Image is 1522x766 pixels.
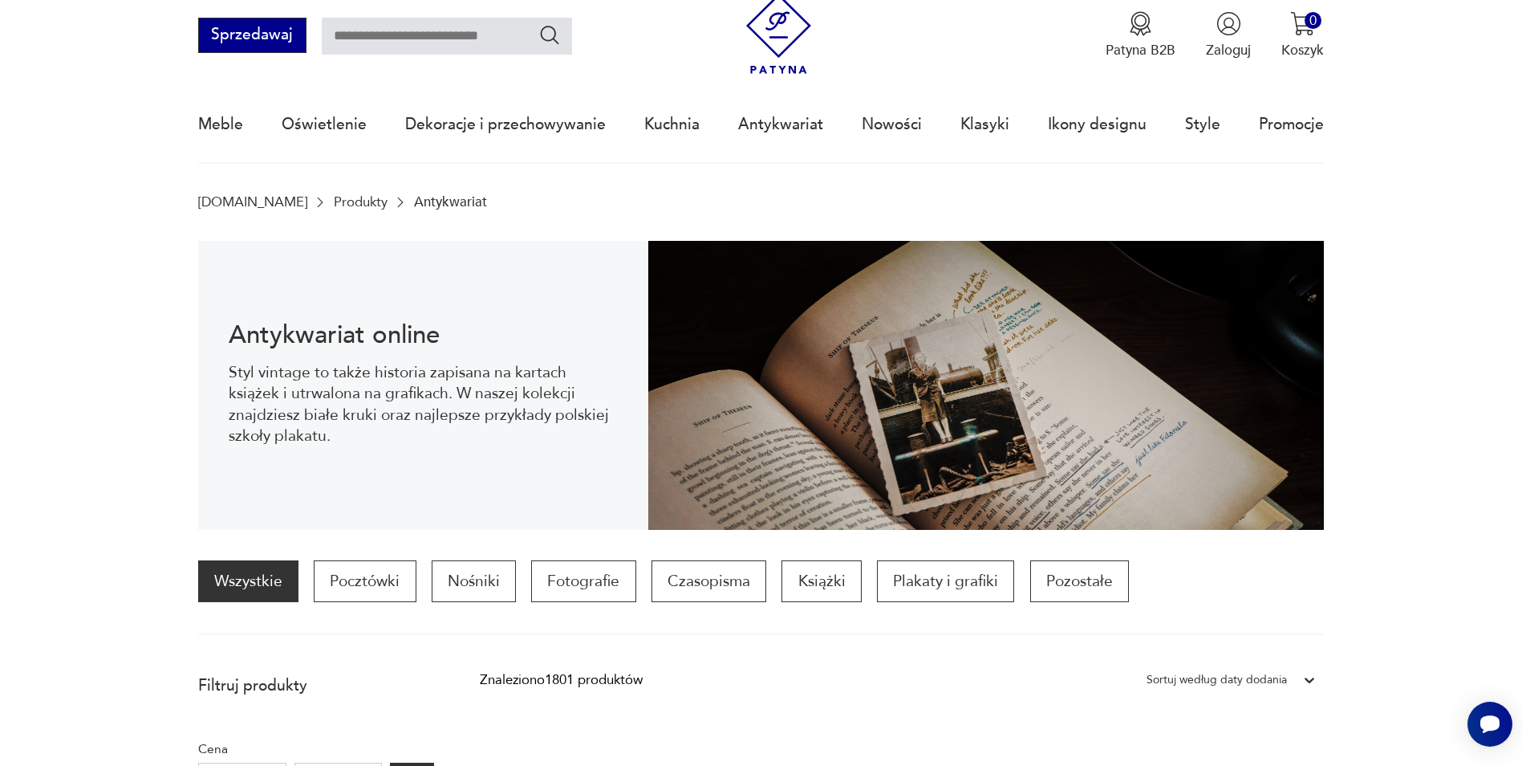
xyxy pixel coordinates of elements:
[1206,11,1251,59] button: Zaloguj
[334,194,388,210] a: Produkty
[414,194,487,210] p: Antykwariat
[862,88,922,161] a: Nowości
[1147,670,1287,691] div: Sortuj według daty dodania
[960,88,1009,161] a: Klasyki
[1467,702,1512,747] iframe: Smartsupp widget button
[1216,11,1241,36] img: Ikonka użytkownika
[1048,88,1147,161] a: Ikony designu
[432,560,516,602] a: Nośniki
[282,88,367,161] a: Oświetlenie
[198,739,434,760] p: Cena
[1305,12,1321,29] div: 0
[229,324,618,347] h1: Antykwariat online
[1106,11,1175,59] button: Patyna B2B
[1259,88,1324,161] a: Promocje
[1030,560,1129,602] a: Pozostałe
[198,88,243,161] a: Meble
[198,194,307,210] a: [DOMAIN_NAME]
[480,670,643,691] div: Znaleziono 1801 produktów
[648,241,1324,530] img: c8a9187830f37f141118a59c8d49ce82.jpg
[877,560,1014,602] a: Plakaty i grafiki
[1206,41,1251,59] p: Zaloguj
[1281,11,1324,59] button: 0Koszyk
[1106,11,1175,59] a: Ikona medaluPatyna B2B
[651,560,766,602] a: Czasopisma
[198,560,298,602] a: Wszystkie
[644,88,700,161] a: Kuchnia
[405,88,606,161] a: Dekoracje i przechowywanie
[781,560,861,602] a: Książki
[1185,88,1220,161] a: Style
[538,23,562,47] button: Szukaj
[1281,41,1324,59] p: Koszyk
[198,30,306,43] a: Sprzedawaj
[1106,41,1175,59] p: Patyna B2B
[198,18,306,53] button: Sprzedawaj
[198,675,434,696] p: Filtruj produkty
[314,560,416,602] a: Pocztówki
[531,560,635,602] a: Fotografie
[229,362,618,447] p: Styl vintage to także historia zapisana na kartach książek i utrwalona na grafikach. W naszej kol...
[738,88,823,161] a: Antykwariat
[1290,11,1315,36] img: Ikona koszyka
[1128,11,1153,36] img: Ikona medalu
